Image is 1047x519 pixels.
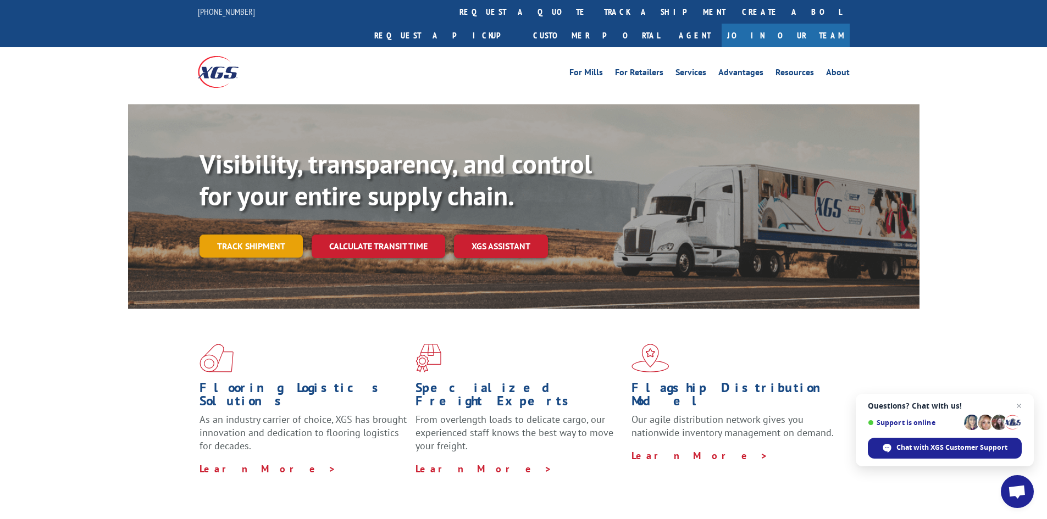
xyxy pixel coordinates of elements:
a: Calculate transit time [312,235,445,258]
h1: Flagship Distribution Model [631,381,839,413]
b: Visibility, transparency, and control for your entire supply chain. [200,147,592,213]
a: Resources [775,68,814,80]
span: Chat with XGS Customer Support [896,443,1007,453]
span: Support is online [868,418,960,427]
img: xgs-icon-total-supply-chain-intelligence-red [200,344,234,372]
a: Track shipment [200,235,303,258]
p: From overlength loads to delicate cargo, our experienced staff knows the best way to move your fr... [416,413,623,462]
a: About [826,68,850,80]
a: Learn More > [631,449,768,462]
a: Learn More > [200,462,336,475]
h1: Flooring Logistics Solutions [200,381,407,413]
a: Learn More > [416,462,552,475]
div: Chat with XGS Customer Support [868,438,1022,459]
a: Join Our Team [722,24,850,47]
a: Agent [668,24,722,47]
a: For Mills [569,68,603,80]
img: xgs-icon-flagship-distribution-model-red [631,344,669,372]
span: Questions? Chat with us! [868,401,1022,410]
a: Services [675,68,706,80]
a: [PHONE_NUMBER] [198,6,255,17]
a: Request a pickup [366,24,525,47]
span: Close chat [1012,399,1026,412]
a: XGS ASSISTANT [454,235,548,258]
a: Customer Portal [525,24,668,47]
div: Open chat [1001,475,1034,508]
span: Our agile distribution network gives you nationwide inventory management on demand. [631,413,834,439]
a: For Retailers [615,68,663,80]
img: xgs-icon-focused-on-flooring-red [416,344,441,372]
span: As an industry carrier of choice, XGS has brought innovation and dedication to flooring logistics... [200,413,407,452]
a: Advantages [718,68,763,80]
h1: Specialized Freight Experts [416,381,623,413]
